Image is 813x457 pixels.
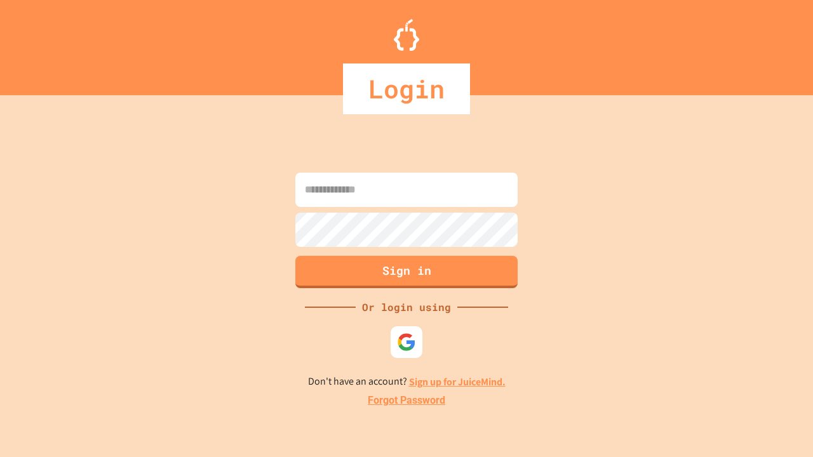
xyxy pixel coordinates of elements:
[394,19,419,51] img: Logo.svg
[356,300,457,315] div: Or login using
[760,406,800,444] iframe: chat widget
[308,374,506,390] p: Don't have an account?
[397,333,416,352] img: google-icon.svg
[295,256,518,288] button: Sign in
[343,63,470,114] div: Login
[708,351,800,405] iframe: chat widget
[368,393,445,408] a: Forgot Password
[409,375,506,388] a: Sign up for JuiceMind.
